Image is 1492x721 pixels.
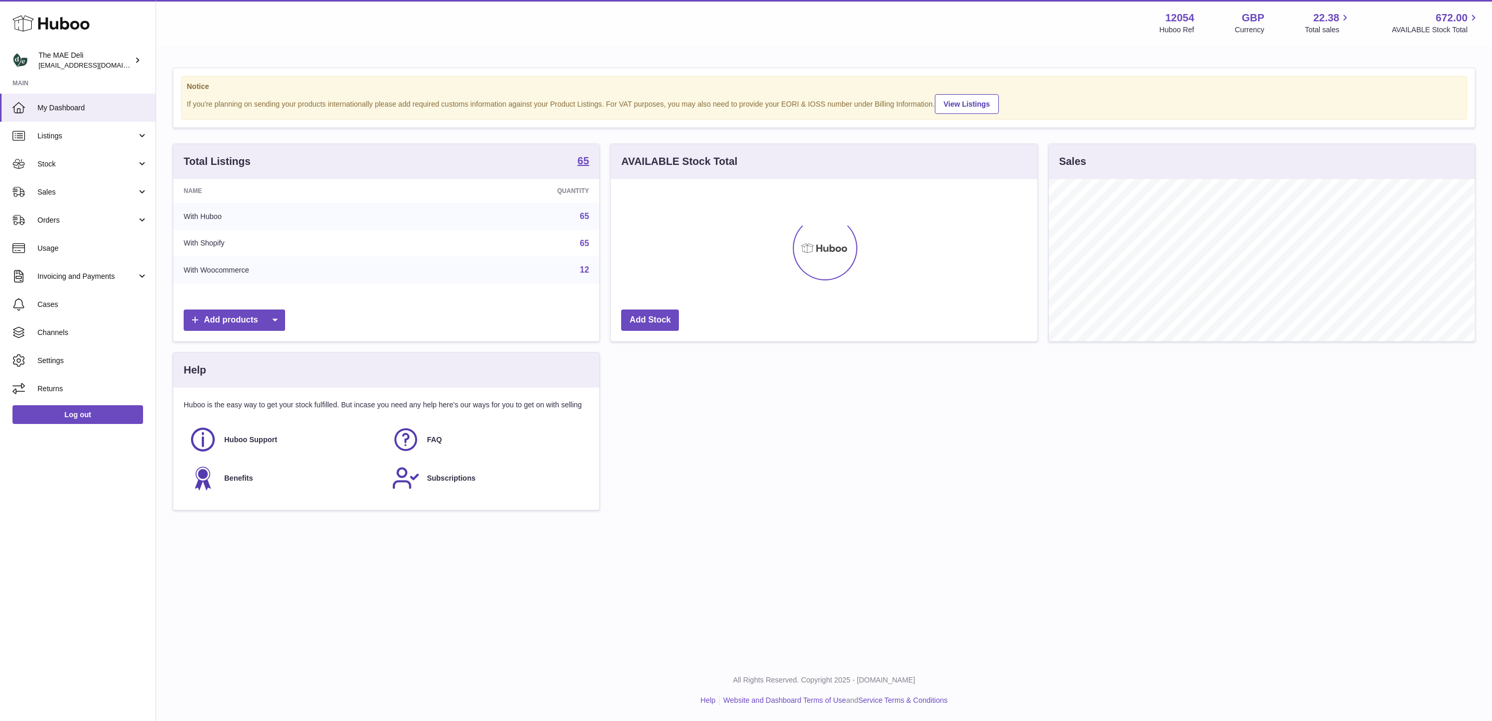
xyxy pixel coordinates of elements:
span: 22.38 [1313,11,1339,25]
span: Channels [37,328,148,338]
span: Invoicing and Payments [37,272,137,281]
span: FAQ [427,435,442,445]
a: Service Terms & Conditions [858,696,948,704]
a: 12 [580,265,589,274]
p: All Rights Reserved. Copyright 2025 - [DOMAIN_NAME] [164,675,1484,685]
h3: Help [184,363,206,377]
a: Subscriptions [392,464,584,492]
span: 672.00 [1436,11,1468,25]
p: Huboo is the easy way to get your stock fulfilled. But incase you need any help here's our ways f... [184,400,589,410]
span: Sales [37,187,137,197]
th: Quantity [438,179,599,203]
strong: 12054 [1165,11,1194,25]
a: 672.00 AVAILABLE Stock Total [1392,11,1480,35]
a: Add products [184,310,285,331]
div: Currency [1235,25,1265,35]
span: Stock [37,159,137,169]
a: FAQ [392,426,584,454]
span: Huboo Support [224,435,277,445]
div: Huboo Ref [1160,25,1194,35]
span: AVAILABLE Stock Total [1392,25,1480,35]
img: logistics@deliciouslyella.com [12,53,28,68]
a: Log out [12,405,143,424]
span: Benefits [224,473,253,483]
a: Website and Dashboard Terms of Use [723,696,846,704]
a: Huboo Support [189,426,381,454]
span: Total sales [1305,25,1351,35]
span: Returns [37,384,148,394]
span: Orders [37,215,137,225]
span: [EMAIL_ADDRESS][DOMAIN_NAME] [38,61,153,69]
a: 65 [577,156,589,168]
span: Subscriptions [427,473,475,483]
a: Add Stock [621,310,679,331]
a: 22.38 Total sales [1305,11,1351,35]
a: Help [701,696,716,704]
strong: 65 [577,156,589,166]
h3: Total Listings [184,154,251,169]
td: With Shopify [173,230,438,257]
th: Name [173,179,438,203]
h3: AVAILABLE Stock Total [621,154,737,169]
a: 65 [580,239,589,248]
td: With Woocommerce [173,256,438,284]
span: Cases [37,300,148,310]
h3: Sales [1059,154,1086,169]
span: Settings [37,356,148,366]
span: Usage [37,243,148,253]
li: and [719,696,947,705]
strong: GBP [1242,11,1264,25]
span: My Dashboard [37,103,148,113]
span: Listings [37,131,137,141]
a: Benefits [189,464,381,492]
a: 65 [580,212,589,221]
div: The MAE Deli [38,50,132,70]
div: If you're planning on sending your products internationally please add required customs informati... [187,93,1461,114]
a: View Listings [935,94,999,114]
td: With Huboo [173,203,438,230]
strong: Notice [187,82,1461,92]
